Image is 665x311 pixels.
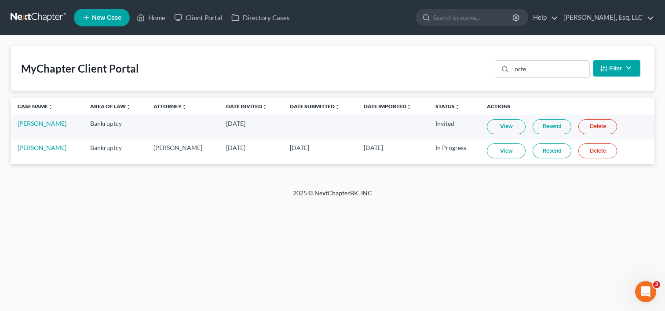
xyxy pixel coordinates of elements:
a: [PERSON_NAME], Esq. LLC [559,10,654,26]
span: [DATE] [364,144,383,151]
td: [PERSON_NAME] [146,139,219,164]
a: [PERSON_NAME] [18,120,66,127]
i: unfold_more [335,104,340,110]
th: Actions [480,98,654,115]
a: Attorneyunfold_more [153,103,187,110]
td: Bankruptcy [83,139,146,164]
i: unfold_more [455,104,460,110]
td: Bankruptcy [83,115,146,139]
span: New Case [92,15,121,21]
a: Home [132,10,170,26]
a: Date Importedunfold_more [364,103,412,110]
a: [PERSON_NAME] [18,144,66,151]
a: Help [529,10,558,26]
i: unfold_more [406,104,412,110]
a: Case Nameunfold_more [18,103,53,110]
input: Search by name... [433,9,514,26]
a: Delete [578,143,617,158]
iframe: Intercom live chat [635,281,656,302]
input: Search... [512,61,589,77]
div: 2025 © NextChapterBK, INC [82,189,583,205]
div: MyChapter Client Portal [21,62,139,76]
a: Directory Cases [227,10,294,26]
span: 3 [653,281,660,288]
td: In Progress [428,139,480,164]
i: unfold_more [262,104,267,110]
a: Area of Lawunfold_more [90,103,131,110]
a: View [487,143,526,158]
a: View [487,119,526,134]
span: [DATE] [290,144,309,151]
a: Resend [533,119,571,134]
td: Invited [428,115,480,139]
a: Date Submittedunfold_more [290,103,340,110]
a: Resend [533,143,571,158]
i: unfold_more [126,104,131,110]
a: Date Invitedunfold_more [226,103,267,110]
a: Delete [578,119,617,134]
span: [DATE] [226,120,245,127]
button: Filter [593,60,640,77]
i: unfold_more [48,104,53,110]
a: Statusunfold_more [435,103,460,110]
a: Client Portal [170,10,227,26]
span: [DATE] [226,144,245,151]
i: unfold_more [182,104,187,110]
